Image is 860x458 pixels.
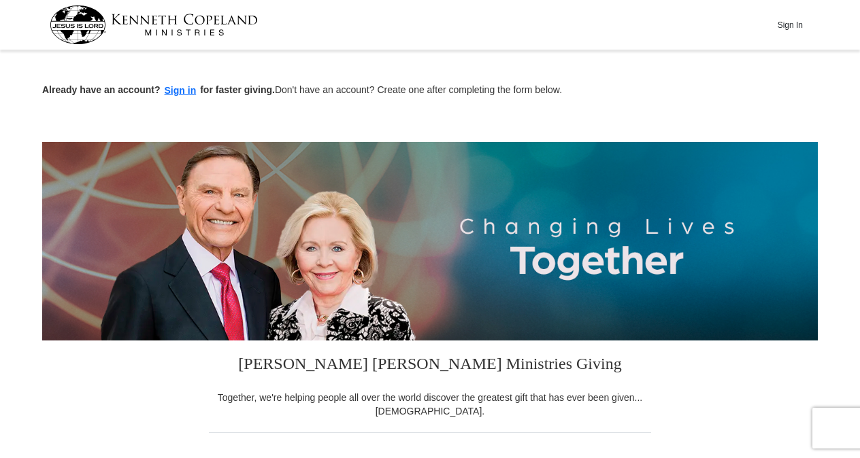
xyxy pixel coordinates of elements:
h3: [PERSON_NAME] [PERSON_NAME] Ministries Giving [209,340,651,391]
button: Sign in [161,83,201,99]
img: kcm-header-logo.svg [50,5,258,44]
div: Together, we're helping people all over the world discover the greatest gift that has ever been g... [209,391,651,418]
strong: Already have an account? for faster giving. [42,84,275,95]
button: Sign In [770,14,810,35]
p: Don't have an account? Create one after completing the form below. [42,83,818,99]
